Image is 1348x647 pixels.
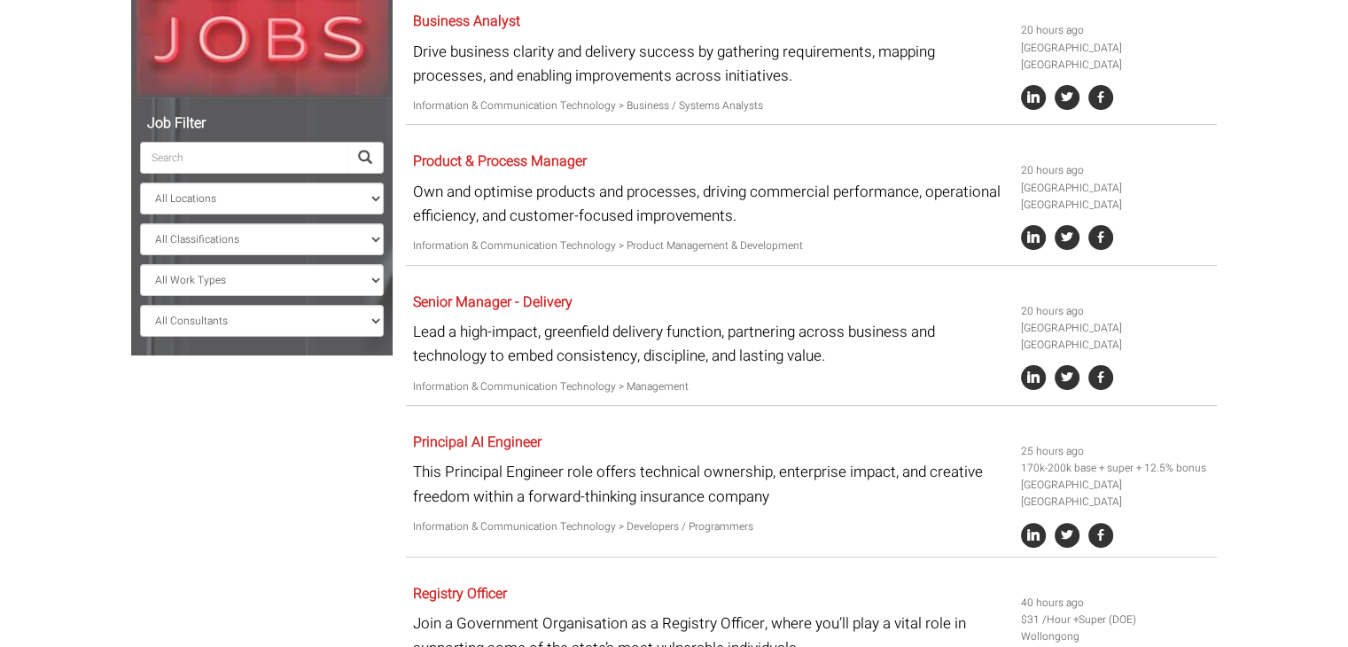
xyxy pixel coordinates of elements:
[413,238,1008,254] p: Information & Communication Technology > Product Management & Development
[1021,40,1211,74] li: [GEOGRAPHIC_DATA] [GEOGRAPHIC_DATA]
[413,40,1008,88] p: Drive business clarity and delivery success by gathering requirements, mapping processes, and ena...
[413,11,520,32] a: Business Analyst
[1021,443,1211,460] li: 25 hours ago
[413,180,1008,228] p: Own and optimise products and processes, driving commercial performance, operational efficiency, ...
[140,142,347,174] input: Search
[1021,612,1211,628] li: $31 /Hour +Super (DOE)
[413,320,1008,368] p: Lead a high-impact, greenfield delivery function, partnering across business and technology to em...
[1021,320,1211,354] li: [GEOGRAPHIC_DATA] [GEOGRAPHIC_DATA]
[413,518,1008,535] p: Information & Communication Technology > Developers / Programmers
[413,460,1008,508] p: This Principal Engineer role offers technical ownership, enterprise impact, and creative freedom ...
[1021,303,1211,320] li: 20 hours ago
[1021,162,1211,179] li: 20 hours ago
[413,583,507,604] a: Registry Officer
[140,116,384,132] h5: Job Filter
[1021,460,1211,477] li: 170k-200k base + super + 12.5% bonus
[1021,22,1211,39] li: 20 hours ago
[413,432,542,453] a: Principal AI Engineer
[1021,477,1211,511] li: [GEOGRAPHIC_DATA] [GEOGRAPHIC_DATA]
[413,292,573,313] a: Senior Manager - Delivery
[1021,595,1211,612] li: 40 hours ago
[1021,180,1211,214] li: [GEOGRAPHIC_DATA] [GEOGRAPHIC_DATA]
[413,151,587,172] a: Product & Process Manager
[413,378,1008,395] p: Information & Communication Technology > Management
[413,97,1008,114] p: Information & Communication Technology > Business / Systems Analysts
